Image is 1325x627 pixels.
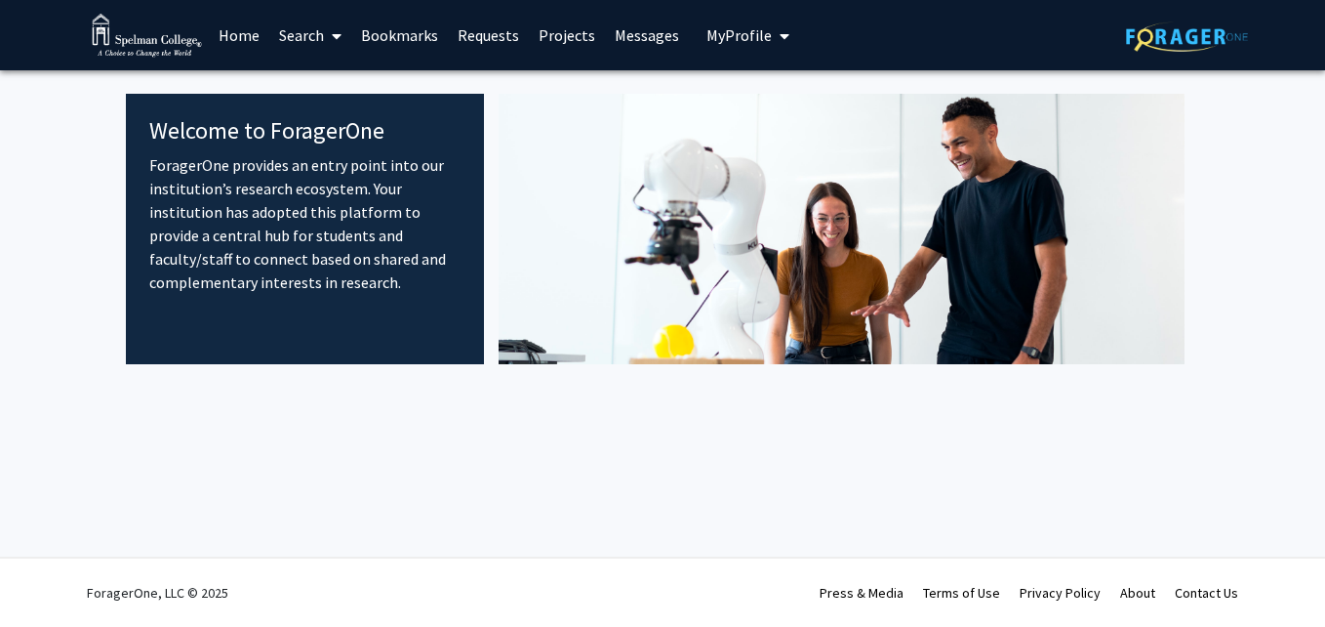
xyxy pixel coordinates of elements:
a: Messages [605,1,689,69]
a: Press & Media [820,584,903,602]
a: Search [269,1,351,69]
a: Bookmarks [351,1,448,69]
a: About [1120,584,1155,602]
iframe: Chat [1242,539,1310,612]
a: Contact Us [1175,584,1238,602]
h4: Welcome to ForagerOne [149,117,461,146]
a: Projects [529,1,605,69]
img: Spelman College Logo [92,14,202,58]
a: Terms of Use [923,584,1000,602]
a: Privacy Policy [1020,584,1101,602]
a: Requests [448,1,529,69]
img: ForagerOne Logo [1126,21,1248,52]
span: My Profile [706,25,772,45]
div: ForagerOne, LLC © 2025 [87,559,228,627]
img: Cover Image [499,94,1184,364]
a: Home [209,1,269,69]
p: ForagerOne provides an entry point into our institution’s research ecosystem. Your institution ha... [149,153,461,294]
